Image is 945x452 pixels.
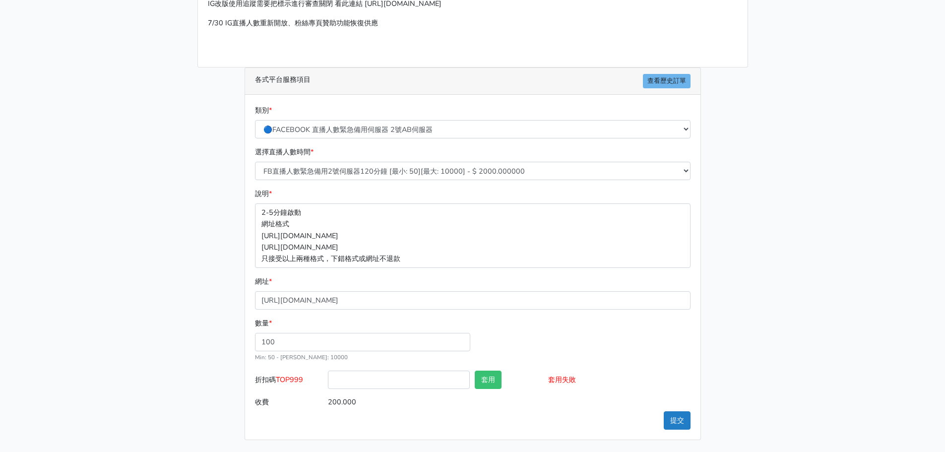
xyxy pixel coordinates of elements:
[252,393,326,411] label: 收費
[255,188,272,199] label: 說明
[255,318,272,329] label: 數量
[252,371,326,393] label: 折扣碼
[276,375,303,385] span: TOP999
[255,203,691,267] p: 2-5分鐘啟動 網址格式 [URL][DOMAIN_NAME] [URL][DOMAIN_NAME] 只接受以上兩種格式，下錯格式或網址不退款
[208,17,738,29] p: 7/30 IG直播人數重新開放、粉絲專頁贊助功能恢復供應
[475,371,502,389] button: 套用
[255,276,272,287] label: 網址
[664,411,691,430] button: 提交
[255,146,314,158] label: 選擇直播人數時間
[255,105,272,116] label: 類別
[255,291,691,310] input: 這邊填入網址
[643,74,691,88] a: 查看歷史訂單
[255,353,348,361] small: Min: 50 - [PERSON_NAME]: 10000
[245,68,700,95] div: 各式平台服務項目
